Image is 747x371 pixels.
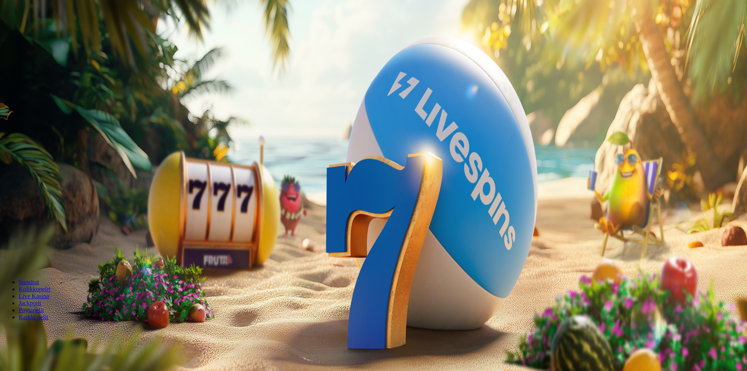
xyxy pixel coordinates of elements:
[19,314,48,320] a: Kaikki pelit
[19,307,44,313] a: Pöytäpelit
[3,266,744,335] header: Lobby
[19,286,50,292] a: Kolikkopelit
[19,293,49,299] a: Live Kasino
[19,300,41,306] a: Jackpotit
[19,279,39,285] a: Suositut
[3,266,744,321] nav: Lobby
